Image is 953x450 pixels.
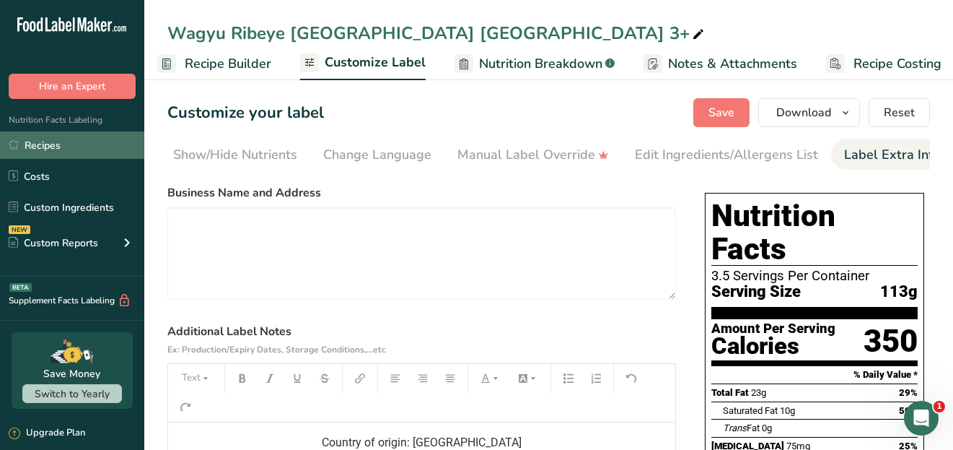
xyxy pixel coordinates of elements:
[157,48,271,80] a: Recipe Builder
[899,387,918,398] span: 29%
[904,401,939,436] iframe: Intercom live chat
[644,48,797,80] a: Notes & Attachments
[9,426,85,441] div: Upgrade Plan
[175,367,218,390] button: Text
[185,54,271,74] span: Recipe Builder
[869,98,930,127] button: Reset
[173,145,297,165] div: Show/Hide Nutrients
[9,235,98,251] div: Custom Reports
[9,225,30,234] div: NEW
[880,283,918,301] span: 113g
[899,405,918,416] span: 50%
[9,74,136,99] button: Hire an Expert
[711,387,749,398] span: Total Fat
[44,366,101,381] div: Save Money
[934,401,945,412] span: 1
[723,423,760,433] span: Fat
[826,48,941,80] a: Recipe Costing
[711,336,835,357] div: Calories
[884,104,915,121] span: Reset
[693,98,750,127] button: Save
[780,405,795,416] span: 10g
[167,323,676,358] label: Additional Label Notes
[844,145,940,165] div: Label Extra Info
[635,145,818,165] div: Edit Ingredients/Allergens List
[711,283,801,301] span: Serving Size
[479,54,602,74] span: Nutrition Breakdown
[711,199,918,266] h1: Nutrition Facts
[751,387,766,398] span: 23g
[322,436,522,449] span: Country of origin: [GEOGRAPHIC_DATA]
[776,104,831,121] span: Download
[167,101,324,125] h1: Customize your label
[708,104,734,121] span: Save
[325,53,426,72] span: Customize Label
[711,366,918,384] section: % Daily Value *
[668,54,797,74] span: Notes & Attachments
[853,54,941,74] span: Recipe Costing
[864,322,918,360] div: 350
[300,46,426,81] a: Customize Label
[35,387,110,401] span: Switch to Yearly
[762,423,772,433] span: 0g
[723,423,747,433] i: Trans
[711,269,918,283] div: 3.5 Servings Per Container
[454,48,615,80] a: Nutrition Breakdown
[711,322,835,336] div: Amount Per Serving
[323,145,431,165] div: Change Language
[167,184,676,202] label: Business Name and Address
[9,283,32,292] div: BETA
[167,20,707,46] div: Wagyu Ribeye [GEOGRAPHIC_DATA] [GEOGRAPHIC_DATA] 3+
[457,145,609,165] div: Manual Label Override
[167,344,386,355] span: Ex: Production/Expiry Dates, Storage Conditions,...etc
[758,98,860,127] button: Download
[22,384,122,403] button: Switch to Yearly
[723,405,778,416] span: Saturated Fat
